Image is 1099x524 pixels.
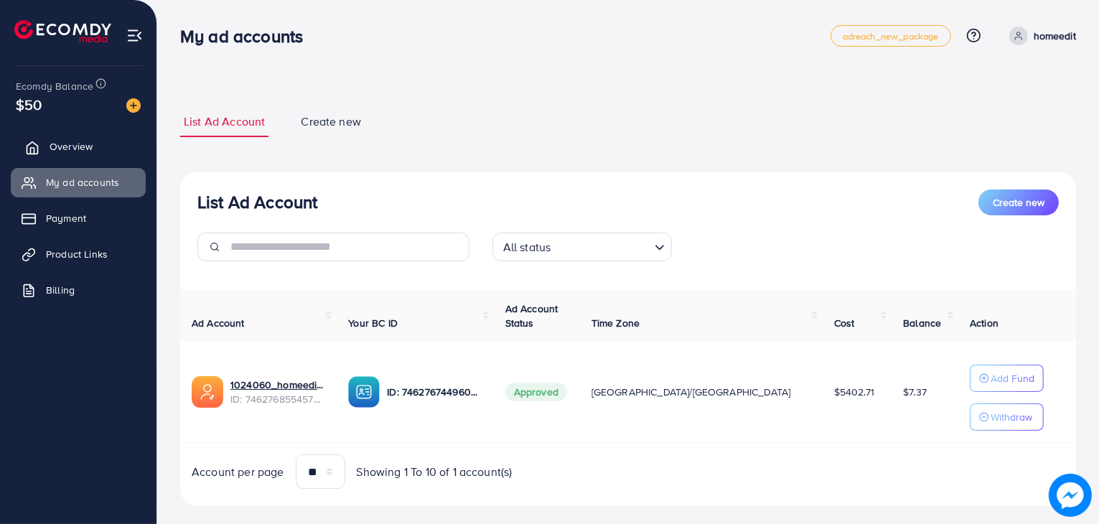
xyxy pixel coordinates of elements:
[16,79,93,93] span: Ecomdy Balance
[11,132,146,161] a: Overview
[11,240,146,268] a: Product Links
[505,301,558,330] span: Ad Account Status
[970,316,999,330] span: Action
[991,408,1032,426] p: Withdraw
[11,276,146,304] a: Billing
[230,378,325,392] a: 1024060_homeedit7_1737561213516
[991,370,1034,387] p: Add Fund
[1004,27,1076,45] a: homeedit
[192,376,223,408] img: ic-ads-acc.e4c84228.svg
[903,385,927,399] span: $7.37
[970,365,1044,392] button: Add Fund
[970,403,1044,431] button: Withdraw
[46,283,75,297] span: Billing
[180,26,314,47] h3: My ad accounts
[197,192,317,212] h3: List Ad Account
[184,113,265,130] span: List Ad Account
[978,190,1059,215] button: Create new
[192,316,245,330] span: Ad Account
[843,32,939,41] span: adreach_new_package
[46,211,86,225] span: Payment
[348,316,398,330] span: Your BC ID
[834,385,874,399] span: $5402.71
[14,20,111,42] img: logo
[16,94,42,115] span: $50
[591,385,791,399] span: [GEOGRAPHIC_DATA]/[GEOGRAPHIC_DATA]
[505,383,567,401] span: Approved
[348,376,380,408] img: ic-ba-acc.ded83a64.svg
[230,378,325,407] div: <span class='underline'>1024060_homeedit7_1737561213516</span></br>7462768554572742672
[230,392,325,406] span: ID: 7462768554572742672
[834,316,855,330] span: Cost
[126,27,143,44] img: menu
[46,247,108,261] span: Product Links
[492,233,672,261] div: Search for option
[831,25,951,47] a: adreach_new_package
[357,464,513,480] span: Showing 1 To 10 of 1 account(s)
[126,98,141,113] img: image
[1049,474,1092,517] img: image
[1034,27,1076,45] p: homeedit
[591,316,640,330] span: Time Zone
[46,175,119,190] span: My ad accounts
[903,316,941,330] span: Balance
[11,204,146,233] a: Payment
[387,383,482,401] p: ID: 7462767449604177937
[993,195,1044,210] span: Create new
[50,139,93,154] span: Overview
[301,113,361,130] span: Create new
[555,234,648,258] input: Search for option
[192,464,284,480] span: Account per page
[11,168,146,197] a: My ad accounts
[500,237,554,258] span: All status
